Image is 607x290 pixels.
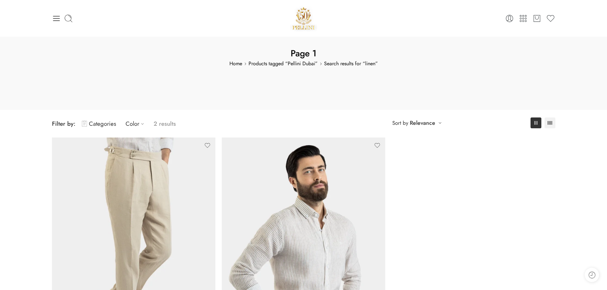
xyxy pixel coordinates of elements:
h1: Page 1 [52,47,555,60]
p: 2 results [154,116,176,131]
span: Search results for “linen” [52,60,555,68]
a: Categories [82,116,116,131]
a: Color [126,116,147,131]
a: Pellini - [290,5,317,32]
a: Wishlist [546,14,555,23]
a: Products tagged “Pellini Dubai” [249,60,318,68]
a: Cart [532,14,541,23]
img: Pellini [290,5,317,32]
a: Login / Register [505,14,514,23]
a: Relevance [410,118,435,127]
span: Filter by: [52,119,76,128]
span: Sort by [392,118,408,128]
a: Home [229,60,242,68]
